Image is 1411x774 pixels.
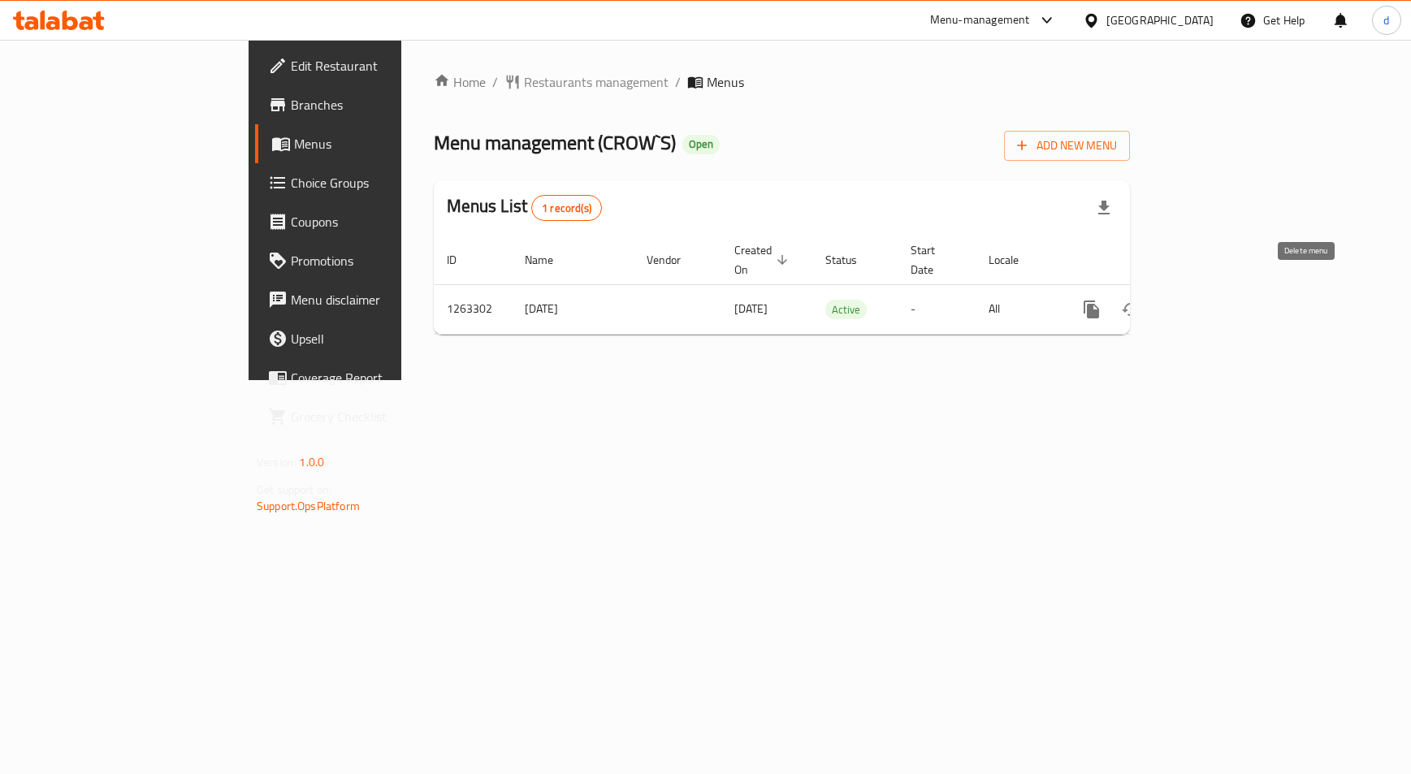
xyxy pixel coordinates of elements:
[255,319,484,358] a: Upsell
[1084,188,1123,227] div: Export file
[434,236,1241,335] table: enhanced table
[299,452,324,473] span: 1.0.0
[930,11,1030,30] div: Menu-management
[257,495,360,517] a: Support.OpsPlatform
[291,407,471,426] span: Grocery Checklist
[255,280,484,319] a: Menu disclaimer
[257,452,296,473] span: Version:
[682,135,720,154] div: Open
[504,72,669,92] a: Restaurants management
[898,284,976,334] td: -
[707,72,744,92] span: Menus
[512,284,634,334] td: [DATE]
[447,194,602,221] h2: Menus List
[825,250,878,270] span: Status
[291,173,471,192] span: Choice Groups
[434,72,1130,92] nav: breadcrumb
[447,250,478,270] span: ID
[734,240,793,279] span: Created On
[291,212,471,231] span: Coupons
[255,124,484,163] a: Menus
[255,46,484,85] a: Edit Restaurant
[1059,236,1241,285] th: Actions
[682,137,720,151] span: Open
[492,72,498,92] li: /
[291,329,471,348] span: Upsell
[532,201,601,216] span: 1 record(s)
[294,134,471,154] span: Menus
[255,397,484,436] a: Grocery Checklist
[434,124,676,161] span: Menu management ( CROW`S )
[1017,136,1117,156] span: Add New Menu
[255,163,484,202] a: Choice Groups
[255,202,484,241] a: Coupons
[825,301,867,319] span: Active
[291,290,471,309] span: Menu disclaimer
[1383,11,1389,29] span: d
[525,250,574,270] span: Name
[675,72,681,92] li: /
[255,241,484,280] a: Promotions
[291,368,471,387] span: Coverage Report
[1106,11,1214,29] div: [GEOGRAPHIC_DATA]
[1111,290,1150,329] button: Change Status
[531,195,602,221] div: Total records count
[976,284,1059,334] td: All
[1004,131,1130,161] button: Add New Menu
[989,250,1040,270] span: Locale
[257,479,331,500] span: Get support on:
[734,298,768,319] span: [DATE]
[255,85,484,124] a: Branches
[647,250,702,270] span: Vendor
[911,240,956,279] span: Start Date
[291,251,471,270] span: Promotions
[255,358,484,397] a: Coverage Report
[524,72,669,92] span: Restaurants management
[825,300,867,319] div: Active
[1072,290,1111,329] button: more
[291,95,471,115] span: Branches
[291,56,471,76] span: Edit Restaurant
